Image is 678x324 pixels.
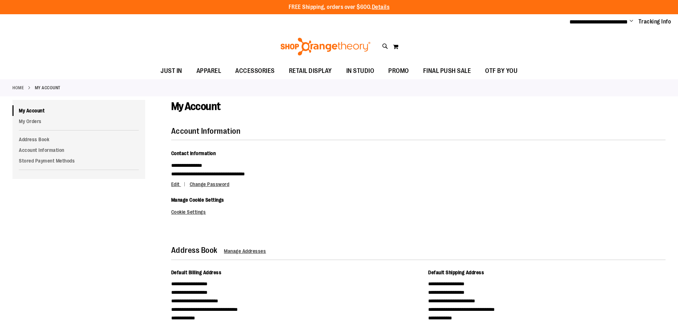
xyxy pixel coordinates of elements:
a: FINAL PUSH SALE [416,63,478,79]
span: FINAL PUSH SALE [423,63,471,79]
a: ACCESSORIES [228,63,282,79]
a: Edit [171,181,189,187]
a: Cookie Settings [171,209,206,215]
a: RETAIL DISPLAY [282,63,339,79]
a: My Orders [12,116,145,127]
a: JUST IN [153,63,189,79]
a: Manage Addresses [224,248,266,254]
a: Home [12,85,24,91]
a: Account Information [12,145,145,155]
a: My Account [12,105,145,116]
span: OTF BY YOU [485,63,517,79]
a: Address Book [12,134,145,145]
span: My Account [171,100,221,112]
a: PROMO [381,63,416,79]
p: FREE Shipping, orders over $600. [289,3,390,11]
span: APPAREL [196,63,221,79]
span: ACCESSORIES [235,63,275,79]
span: Default Shipping Address [428,270,484,275]
a: Details [372,4,390,10]
button: Account menu [630,18,633,25]
span: PROMO [388,63,409,79]
span: RETAIL DISPLAY [289,63,332,79]
a: APPAREL [189,63,228,79]
span: Default Billing Address [171,270,222,275]
span: IN STUDIO [346,63,374,79]
a: Stored Payment Methods [12,155,145,166]
span: JUST IN [161,63,182,79]
span: Manage Cookie Settings [171,197,224,203]
a: Tracking Info [638,18,671,26]
span: Contact Information [171,150,216,156]
span: Edit [171,181,180,187]
strong: Address Book [171,246,217,255]
strong: Account Information [171,127,241,136]
a: OTF BY YOU [478,63,525,79]
strong: My Account [35,85,61,91]
a: IN STUDIO [339,63,382,79]
img: Shop Orangetheory [279,38,372,55]
a: Change Password [190,181,230,187]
